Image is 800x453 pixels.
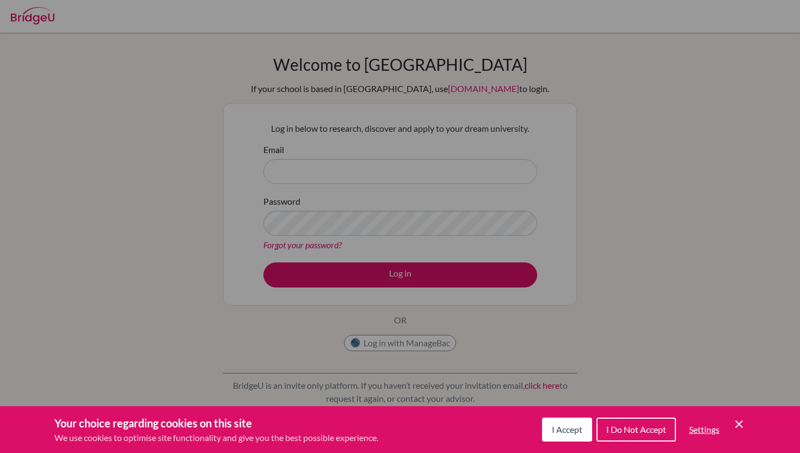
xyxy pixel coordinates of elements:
button: Save and close [733,418,746,431]
span: I Do Not Accept [606,424,666,434]
button: Settings [680,419,728,440]
span: I Accept [552,424,582,434]
button: I Do Not Accept [596,418,676,442]
p: We use cookies to optimise site functionality and give you the best possible experience. [54,431,378,444]
button: I Accept [542,418,592,442]
h3: Your choice regarding cookies on this site [54,415,378,431]
span: Settings [689,424,719,434]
